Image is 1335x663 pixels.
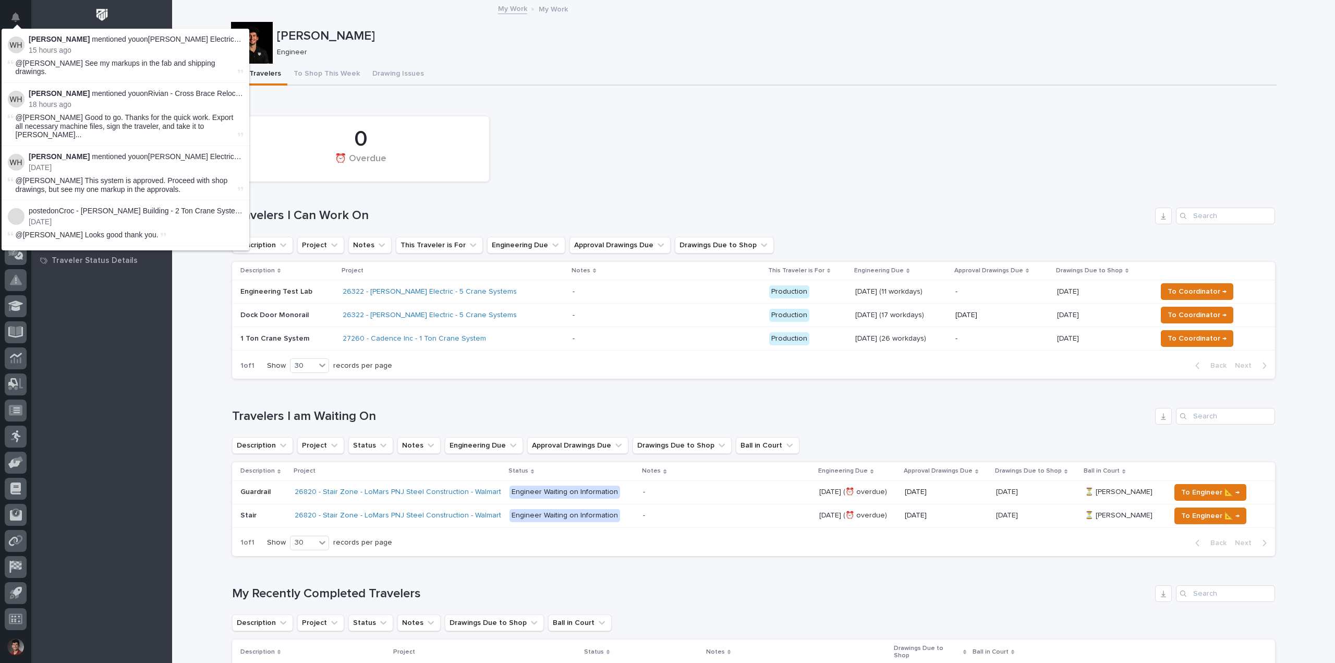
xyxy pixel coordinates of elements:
p: Stair [240,509,259,520]
a: [PERSON_NAME] Electric - Dock Door Monorail [148,35,305,43]
p: [DATE] [955,311,1049,320]
p: posted on : [29,207,243,215]
strong: [PERSON_NAME] [29,35,90,43]
strong: [PERSON_NAME] [29,152,90,161]
a: 26820 - Stair Zone - LoMars PNJ Steel Construction - Walmart Stair [295,488,518,497]
button: Drawings Due to Shop [675,237,774,254]
p: [DATE] [905,488,988,497]
p: Drawings Due to Shop [1056,265,1123,276]
img: Weston Hochstetler [8,37,25,53]
button: To Coordinator → [1161,283,1233,300]
input: Search [1176,408,1275,425]
button: Project [297,614,344,631]
button: Status [348,437,393,454]
p: [DATE] [1057,309,1081,320]
p: [DATE] (26 workdays) [855,334,946,343]
button: To Coordinator → [1161,330,1233,347]
button: My Travelers [231,64,287,86]
p: Description [240,265,275,276]
button: Notes [397,614,441,631]
strong: [PERSON_NAME] [29,89,90,98]
a: Rivian - Cross Brace Relocation Parts [148,89,271,98]
p: Drawings Due to Shop [894,643,961,662]
p: Traveler Status Details [52,256,138,266]
p: ⏳ [PERSON_NAME] [1085,486,1155,497]
button: Description [232,614,293,631]
img: Workspace Logo [92,5,112,25]
span: @[PERSON_NAME] See my markups in the fab and shipping drawings. [16,59,215,76]
button: users-avatar [5,636,27,658]
p: Drawings Due to Shop [995,465,1062,477]
a: 26820 - Stair Zone - LoMars PNJ Steel Construction - Walmart Stair [295,511,518,520]
button: Back [1187,538,1231,548]
p: Show [267,361,286,370]
button: Next [1231,361,1275,370]
div: - [573,334,575,343]
p: 18 hours ago [29,100,243,109]
p: Project [342,265,363,276]
div: ⏰ Overdue [250,153,471,175]
button: Engineering Due [445,437,523,454]
p: [DATE] [29,218,243,226]
button: Notes [348,237,392,254]
input: Search [1176,585,1275,602]
p: [DATE] [1057,285,1081,296]
div: Production [769,332,809,345]
button: Drawing Issues [366,64,430,86]
div: 30 [290,537,315,548]
a: My Work [498,2,527,14]
a: Croc - [PERSON_NAME] Building - 2 Ton Crane System [59,207,241,215]
tr: StairStair 26820 - Stair Zone - LoMars PNJ Steel Construction - Walmart Stair Engineer Waiting on... [232,504,1275,527]
button: Notes [397,437,441,454]
a: 26322 - [PERSON_NAME] Electric - 5 Crane Systems [343,311,517,320]
div: - [573,311,575,320]
button: Drawings Due to Shop [633,437,732,454]
div: - [643,488,645,497]
img: Weston Hochstetler [8,154,25,171]
p: 1 of 1 [232,353,263,379]
p: Dock Door Monorail [240,311,334,320]
p: Ball in Court [1084,465,1120,477]
tr: Dock Door Monorail26322 - [PERSON_NAME] Electric - 5 Crane Systems - Production[DATE] (17 workday... [232,304,1275,327]
div: - [573,287,575,296]
button: Engineering Due [487,237,565,254]
button: Drawings Due to Shop [445,614,544,631]
div: 0 [250,126,471,152]
p: Engineering Due [818,465,868,477]
p: [DATE] (17 workdays) [855,311,946,320]
p: My Work [539,3,568,14]
button: Project [297,437,344,454]
div: - [643,511,645,520]
p: - [955,287,1049,296]
p: This Traveler is For [768,265,824,276]
button: Ball in Court [548,614,612,631]
p: [DATE] [905,511,988,520]
span: To Coordinator → [1168,332,1227,345]
p: Description [240,646,275,658]
div: Engineer Waiting on Information [509,486,620,499]
tr: GuardrailGuardrail 26820 - Stair Zone - LoMars PNJ Steel Construction - Walmart Stair Engineer Wa... [232,480,1275,504]
p: mentioned you on : [29,35,243,44]
button: To Engineer 📐 → [1174,508,1246,524]
p: Approval Drawings Due [954,265,1023,276]
p: Project [294,465,315,477]
span: @[PERSON_NAME] Looks good thank you. [16,231,159,239]
p: [DATE] (⏰ overdue) [819,486,889,497]
p: Approval Drawings Due [904,465,973,477]
p: Engineer [277,48,1268,57]
p: ⏳ [PERSON_NAME] [1085,509,1155,520]
button: This Traveler is For [396,237,483,254]
p: Status [508,465,528,477]
a: 27260 - Cadence Inc - 1 Ton Crane System [343,334,486,343]
p: Guardrail [240,486,273,497]
p: [DATE] [29,163,243,172]
button: Notifications [5,6,27,28]
span: To Coordinator → [1168,309,1227,321]
div: Search [1176,208,1275,224]
div: 30 [290,360,315,371]
button: Approval Drawings Due [569,237,671,254]
p: records per page [333,538,392,547]
button: Ball in Court [736,437,799,454]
